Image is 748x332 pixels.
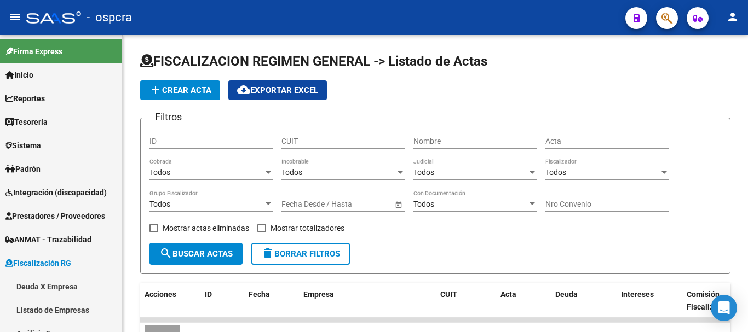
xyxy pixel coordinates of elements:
datatable-header-cell: Fecha [244,283,299,319]
span: Todos [149,200,170,208]
span: Todos [281,168,302,177]
span: Borrar Filtros [261,249,340,259]
datatable-header-cell: Empresa [299,283,436,319]
mat-icon: add [149,83,162,96]
div: Open Intercom Messenger [711,295,737,321]
button: Open calendar [393,199,404,210]
span: Inicio [5,69,33,81]
span: Deuda [555,290,578,299]
span: Empresa [303,290,334,299]
span: Acciones [145,290,176,299]
span: Crear Acta [149,85,211,95]
h3: Filtros [149,109,187,125]
span: ID [205,290,212,299]
span: - ospcra [87,5,132,30]
span: Sistema [5,139,41,152]
span: Integración (discapacidad) [5,187,107,199]
span: Todos [413,168,434,177]
button: Buscar Actas [149,243,243,265]
mat-icon: person [726,10,739,24]
span: Todos [413,200,434,208]
span: Mostrar totalizadores [271,222,344,235]
span: FISCALIZACION REGIMEN GENERAL -> Listado de Actas [140,54,487,69]
datatable-header-cell: CUIT [436,283,496,319]
mat-icon: menu [9,10,22,24]
button: Borrar Filtros [251,243,350,265]
span: Fecha [249,290,270,299]
mat-icon: delete [261,247,274,260]
span: Todos [149,168,170,177]
span: Padrón [5,163,41,175]
span: Comisión Fiscalizador [687,290,729,311]
span: ANMAT - Trazabilidad [5,234,91,246]
span: Fiscalización RG [5,257,71,269]
span: Exportar EXCEL [237,85,318,95]
span: CUIT [440,290,457,299]
span: Intereses [621,290,654,299]
span: Todos [545,168,566,177]
datatable-header-cell: ID [200,283,244,319]
datatable-header-cell: Comisión Fiscalizador [682,283,748,319]
span: Mostrar actas eliminadas [163,222,249,235]
datatable-header-cell: Deuda [551,283,617,319]
span: Reportes [5,92,45,104]
mat-icon: cloud_download [237,83,250,96]
input: Fecha fin [331,200,384,209]
datatable-header-cell: Intereses [617,283,682,319]
input: Fecha inicio [281,200,321,209]
datatable-header-cell: Acciones [140,283,200,319]
span: Buscar Actas [159,249,233,259]
datatable-header-cell: Acta [496,283,551,319]
span: Tesorería [5,116,48,128]
button: Exportar EXCEL [228,80,327,100]
span: Acta [500,290,516,299]
span: Prestadores / Proveedores [5,210,105,222]
button: Crear Acta [140,80,220,100]
span: Firma Express [5,45,62,57]
mat-icon: search [159,247,172,260]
